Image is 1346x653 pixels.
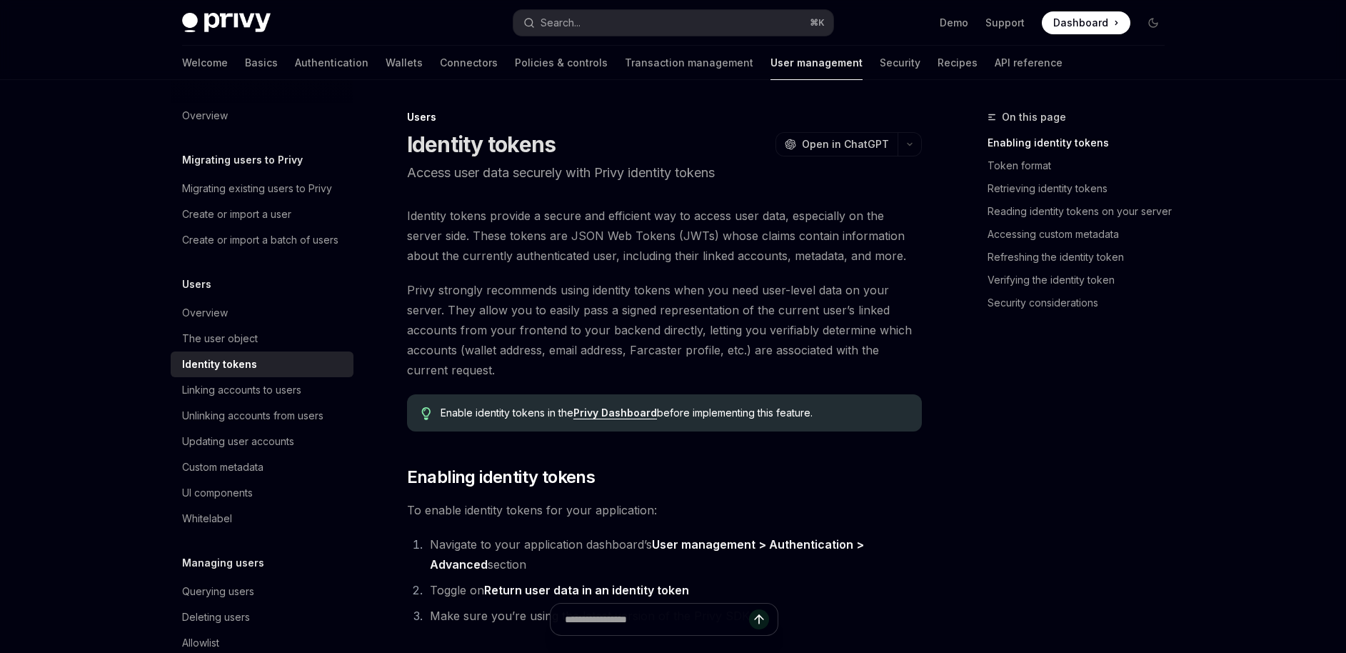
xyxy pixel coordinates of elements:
a: Create or import a user [171,201,353,227]
a: Transaction management [625,46,753,80]
div: Search... [541,14,581,31]
a: Security considerations [988,291,1176,314]
a: User management [770,46,863,80]
a: Accessing custom metadata [988,223,1176,246]
a: Querying users [171,579,353,604]
a: Reading identity tokens on your server [988,200,1176,223]
div: Deleting users [182,609,250,626]
div: Create or import a user [182,206,291,223]
button: Open in ChatGPT [775,132,898,156]
div: Identity tokens [182,356,257,373]
a: Whitelabel [171,506,353,532]
a: Refreshing the identity token [988,246,1176,269]
span: Dashboard [1053,16,1108,30]
div: Linking accounts to users [182,382,301,399]
div: Whitelabel [182,510,232,527]
a: Migrating existing users to Privy [171,176,353,201]
span: Open in ChatGPT [802,137,889,151]
p: Access user data securely with Privy identity tokens [407,163,922,183]
span: ⌘ K [810,17,825,29]
button: Send message [749,609,769,629]
div: UI components [182,484,253,502]
h1: Identity tokens [407,131,556,157]
a: Dashboard [1042,11,1130,34]
a: Recipes [938,46,978,80]
a: Wallets [386,46,423,80]
button: Search...⌘K [513,10,833,36]
strong: Return user data in an identity token [484,583,689,597]
a: Policies & controls [515,46,608,80]
h5: Migrating users to Privy [182,151,303,169]
a: Enabling identity tokens [988,131,1176,154]
a: The user object [171,326,353,352]
span: Identity tokens provide a secure and efficient way to access user data, especially on the server ... [407,206,922,266]
a: Custom metadata [171,454,353,480]
a: Token format [988,154,1176,177]
span: Enabling identity tokens [407,466,596,489]
img: dark logo [182,13,271,33]
div: Users [407,110,922,124]
a: Create or import a batch of users [171,227,353,253]
div: Allowlist [182,634,219,652]
a: Security [880,46,920,80]
h5: Managing users [182,554,264,572]
a: Overview [171,103,353,129]
a: Unlinking accounts from users [171,403,353,429]
div: Create or import a batch of users [182,231,338,249]
button: Toggle dark mode [1142,11,1165,34]
li: Navigate to your application dashboard’s section [426,534,922,574]
div: Unlinking accounts from users [182,407,323,424]
span: Enable identity tokens in the before implementing this feature. [441,406,907,420]
div: Updating user accounts [182,433,294,450]
span: To enable identity tokens for your application: [407,500,922,520]
div: Querying users [182,583,254,600]
span: Privy strongly recommends using identity tokens when you need user-level data on your server. The... [407,280,922,380]
a: Verifying the identity token [988,269,1176,291]
h5: Users [182,276,211,293]
a: Support [985,16,1025,30]
svg: Tip [421,407,431,420]
a: Connectors [440,46,498,80]
div: Overview [182,304,228,321]
a: Welcome [182,46,228,80]
a: Retrieving identity tokens [988,177,1176,200]
a: Overview [171,300,353,326]
a: Deleting users [171,604,353,630]
div: The user object [182,330,258,347]
a: Privy Dashboard [573,407,657,419]
a: Linking accounts to users [171,377,353,403]
a: API reference [995,46,1063,80]
a: Authentication [295,46,368,80]
a: UI components [171,480,353,506]
div: Migrating existing users to Privy [182,180,332,197]
a: Basics [245,46,278,80]
a: Identity tokens [171,352,353,377]
li: Toggle on [426,580,922,600]
a: Updating user accounts [171,429,353,454]
div: Overview [182,107,228,124]
span: On this page [1002,109,1066,126]
div: Custom metadata [182,459,263,476]
a: Demo [940,16,968,30]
